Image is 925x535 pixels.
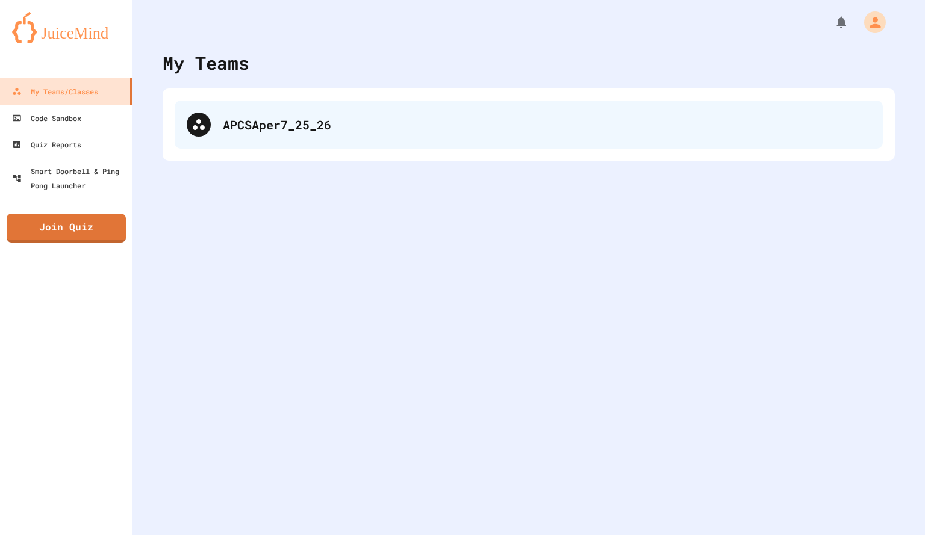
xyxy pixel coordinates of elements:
div: Code Sandbox [12,111,81,125]
div: My Teams [163,49,249,76]
div: APCSAper7_25_26 [223,116,871,134]
div: My Teams/Classes [12,84,98,99]
a: Join Quiz [7,214,126,243]
div: Smart Doorbell & Ping Pong Launcher [12,164,128,193]
div: My Notifications [812,12,852,32]
div: APCSAper7_25_26 [175,101,883,149]
img: logo-orange.svg [12,12,120,43]
div: My Account [852,8,889,36]
div: Quiz Reports [12,137,81,152]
